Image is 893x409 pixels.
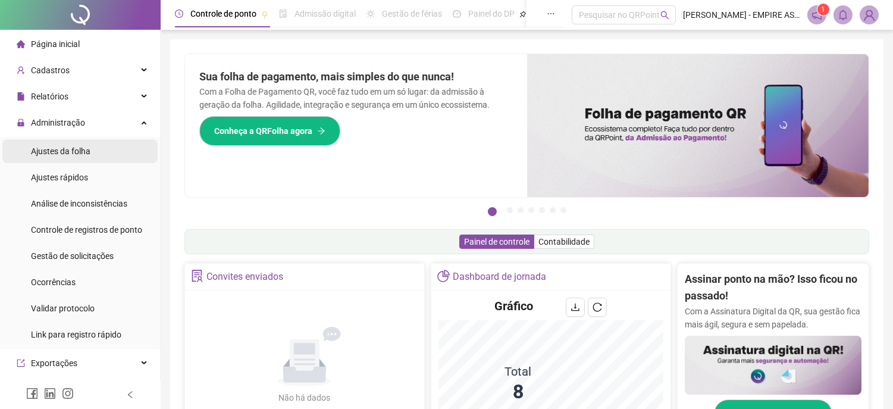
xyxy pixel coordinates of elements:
[317,127,325,135] span: arrow-right
[126,391,134,399] span: left
[279,10,287,18] span: file-done
[507,207,513,213] button: 2
[191,270,203,282] span: solution
[550,207,556,213] button: 6
[17,40,25,48] span: home
[31,39,80,49] span: Página inicial
[453,267,546,287] div: Dashboard de jornada
[17,118,25,127] span: lock
[31,199,127,208] span: Análise de inconsistências
[464,237,529,246] span: Painel de controle
[31,65,70,75] span: Cadastros
[817,4,829,15] sup: 1
[822,5,826,14] span: 1
[294,9,356,18] span: Admissão digital
[660,11,669,20] span: search
[468,9,515,18] span: Painel do DP
[519,11,527,18] span: pushpin
[560,207,566,213] button: 7
[199,85,513,111] p: Com a Folha de Pagamento QR, você faz tudo em um só lugar: da admissão à geração da folha. Agilid...
[494,298,533,314] h4: Gráfico
[527,54,869,197] img: banner%2F8d14a306-6205-4263-8e5b-06e9a85ad873.png
[538,237,590,246] span: Contabilidade
[685,271,861,305] h2: Assinar ponto na mão? Isso ficou no passado!
[31,118,85,127] span: Administração
[31,251,114,261] span: Gestão de solicitações
[528,207,534,213] button: 4
[26,388,38,399] span: facebook
[31,146,90,156] span: Ajustes da folha
[539,207,545,213] button: 5
[593,302,602,312] span: reload
[547,10,555,18] span: ellipsis
[488,207,497,216] button: 1
[437,270,450,282] span: pie-chart
[838,10,848,20] span: bell
[860,6,878,24] img: 25359
[17,92,25,101] span: file
[366,10,375,18] span: sun
[685,336,861,395] img: banner%2F02c71560-61a6-44d4-94b9-c8ab97240462.png
[17,359,25,367] span: export
[31,225,142,235] span: Controle de registros de ponto
[685,305,861,331] p: Com a Assinatura Digital da QR, sua gestão fica mais ágil, segura e sem papelada.
[31,330,121,339] span: Link para registro rápido
[199,116,340,146] button: Conheça a QRFolha agora
[214,124,312,138] span: Conheça a QRFolha agora
[261,11,268,18] span: pushpin
[206,267,283,287] div: Convites enviados
[811,10,822,20] span: notification
[683,8,800,21] span: [PERSON_NAME] - EMPIRE ASSESSORIA CONTÁBIL LTDA
[62,388,74,399] span: instagram
[17,66,25,74] span: user-add
[199,68,513,85] h2: Sua folha de pagamento, mais simples do que nunca!
[190,9,256,18] span: Controle de ponto
[518,207,524,213] button: 3
[250,391,359,404] div: Não há dados
[31,277,76,287] span: Ocorrências
[175,10,183,18] span: clock-circle
[31,358,77,368] span: Exportações
[382,9,442,18] span: Gestão de férias
[31,92,68,101] span: Relatórios
[31,304,95,313] span: Validar protocolo
[571,302,580,312] span: download
[44,388,56,399] span: linkedin
[453,10,461,18] span: dashboard
[31,173,88,182] span: Ajustes rápidos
